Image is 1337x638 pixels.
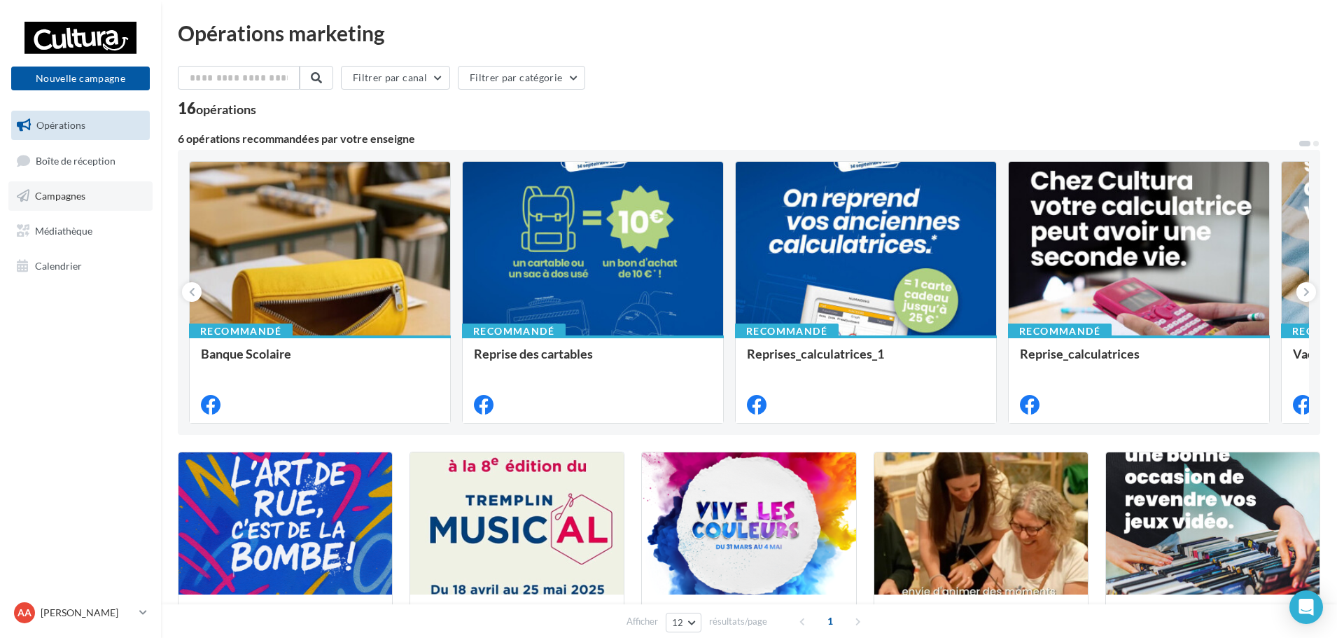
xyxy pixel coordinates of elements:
[474,346,593,361] span: Reprise des cartables
[35,259,82,271] span: Calendrier
[626,615,658,628] span: Afficher
[462,324,566,339] div: Recommandé
[178,22,1320,43] div: Opérations marketing
[178,133,1298,144] div: 6 opérations recommandées par votre enseigne
[17,606,31,620] span: AA
[8,111,153,140] a: Opérations
[35,225,92,237] span: Médiathèque
[735,324,839,339] div: Recommandé
[819,610,841,632] span: 1
[36,119,85,131] span: Opérations
[1008,324,1112,339] div: Recommandé
[8,251,153,281] a: Calendrier
[196,103,256,116] div: opérations
[11,599,150,626] a: AA [PERSON_NAME]
[8,146,153,176] a: Boîte de réception
[1020,346,1140,361] span: Reprise_calculatrices
[201,346,291,361] span: Banque Scolaire
[458,66,585,90] button: Filtrer par catégorie
[709,615,767,628] span: résultats/page
[1289,590,1323,624] div: Open Intercom Messenger
[189,324,293,339] div: Recommandé
[747,346,884,361] span: Reprises_calculatrices_1
[41,606,134,620] p: [PERSON_NAME]
[8,181,153,211] a: Campagnes
[8,216,153,246] a: Médiathèque
[178,101,256,116] div: 16
[36,154,115,166] span: Boîte de réception
[11,67,150,90] button: Nouvelle campagne
[666,613,701,632] button: 12
[35,190,85,202] span: Campagnes
[672,617,684,628] span: 12
[341,66,450,90] button: Filtrer par canal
